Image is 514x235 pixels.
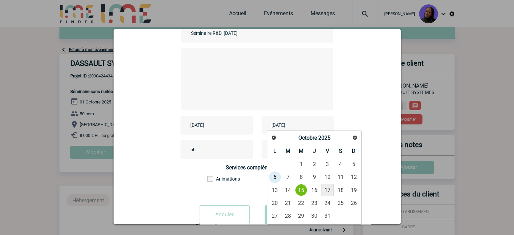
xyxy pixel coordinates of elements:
input: Annuler [199,205,250,224]
a: 31 [321,210,334,222]
span: Lundi [273,148,276,154]
a: 13 [269,184,281,196]
a: 14 [282,184,294,196]
h4: Services complémentaires [181,164,333,171]
a: 28 [282,210,294,222]
a: 8 [295,171,308,183]
a: Précédent [269,133,279,142]
a: 29 [295,210,308,222]
a: 7 [282,171,294,183]
a: 10 [321,171,334,183]
span: Samedi [339,148,342,154]
a: 4 [334,158,347,170]
a: 16 [308,184,320,196]
span: Octobre [298,135,317,141]
a: 19 [347,184,360,196]
a: 11 [334,171,347,183]
span: Mardi [286,148,290,154]
span: 2025 [318,135,330,141]
a: 6 [269,171,281,183]
span: Dimanche [352,148,356,154]
a: 20 [269,197,281,209]
a: 24 [321,197,334,209]
input: Date de début [189,121,235,130]
a: 3 [321,158,334,170]
input: Nombre de participants [189,145,252,154]
a: 22 [295,197,308,209]
input: Date de fin [270,121,316,130]
a: 27 [269,210,281,222]
button: Valider [265,205,315,224]
span: Mercredi [299,148,303,154]
a: Suivant [350,133,360,142]
a: 18 [334,184,347,196]
a: 15 [295,184,308,196]
a: 5 [347,158,360,170]
a: 25 [334,197,347,209]
a: 2 [308,158,320,170]
a: 1 [295,158,308,170]
a: 26 [347,197,360,209]
label: Animations [207,176,244,182]
a: 9 [308,171,320,183]
a: 17 [321,184,334,196]
a: 21 [282,197,294,209]
span: Précédent [271,135,276,140]
span: Vendredi [326,148,329,154]
input: Nom de l'événement [189,29,284,38]
a: 23 [308,197,320,209]
span: Suivant [352,135,358,140]
a: 30 [308,210,320,222]
span: Jeudi [313,148,316,154]
a: 12 [347,171,360,183]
